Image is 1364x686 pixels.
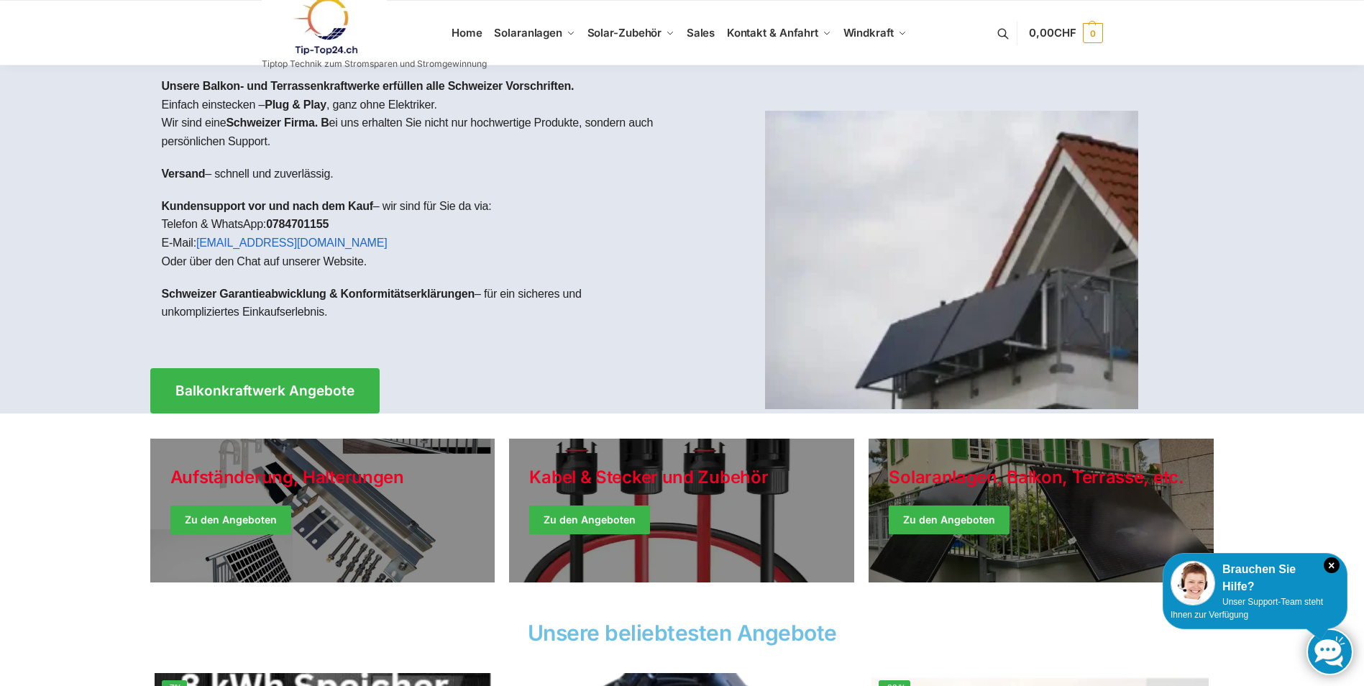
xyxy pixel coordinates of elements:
[509,439,854,582] a: Holiday Style
[265,99,326,111] strong: Plug & Play
[175,384,354,398] span: Balkonkraftwerk Angebote
[488,1,581,65] a: Solaranlagen
[262,60,487,68] p: Tiptop Technik zum Stromsparen und Stromgewinnung
[266,218,329,230] strong: 0784701155
[727,26,818,40] span: Kontakt & Anfahrt
[162,285,671,321] p: – für ein sicheres und unkompliziertes Einkaufserlebnis.
[843,26,894,40] span: Windkraft
[162,288,475,300] strong: Schweizer Garantieabwicklung & Konformitätserklärungen
[765,111,1138,409] img: Home 1
[150,622,1214,644] h2: Unsere beliebtesten Angebote
[162,200,373,212] strong: Kundensupport vor und nach dem Kauf
[1029,12,1102,55] a: 0,00CHF 0
[720,1,837,65] a: Kontakt & Anfahrt
[1324,557,1340,573] i: Schließen
[1171,561,1340,595] div: Brauchen Sie Hilfe?
[162,165,671,183] p: – schnell und zuverlässig.
[1054,26,1076,40] span: CHF
[687,26,715,40] span: Sales
[680,1,720,65] a: Sales
[1029,26,1076,40] span: 0,00
[581,1,680,65] a: Solar-Zubehör
[196,237,388,249] a: [EMAIL_ADDRESS][DOMAIN_NAME]
[869,439,1214,582] a: Winter Jackets
[162,80,575,92] strong: Unsere Balkon- und Terrassenkraftwerke erfüllen alle Schweizer Vorschriften.
[494,26,562,40] span: Solaranlagen
[837,1,912,65] a: Windkraft
[162,197,671,270] p: – wir sind für Sie da via: Telefon & WhatsApp: E-Mail: Oder über den Chat auf unserer Website.
[150,439,495,582] a: Holiday Style
[587,26,662,40] span: Solar-Zubehör
[226,116,329,129] strong: Schweizer Firma. B
[162,114,671,150] p: Wir sind eine ei uns erhalten Sie nicht nur hochwertige Produkte, sondern auch persönlichen Support.
[1171,597,1323,620] span: Unser Support-Team steht Ihnen zur Verfügung
[1083,23,1103,43] span: 0
[162,168,206,180] strong: Versand
[150,65,682,347] div: Einfach einstecken – , ganz ohne Elektriker.
[1171,561,1215,605] img: Customer service
[150,368,380,413] a: Balkonkraftwerk Angebote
